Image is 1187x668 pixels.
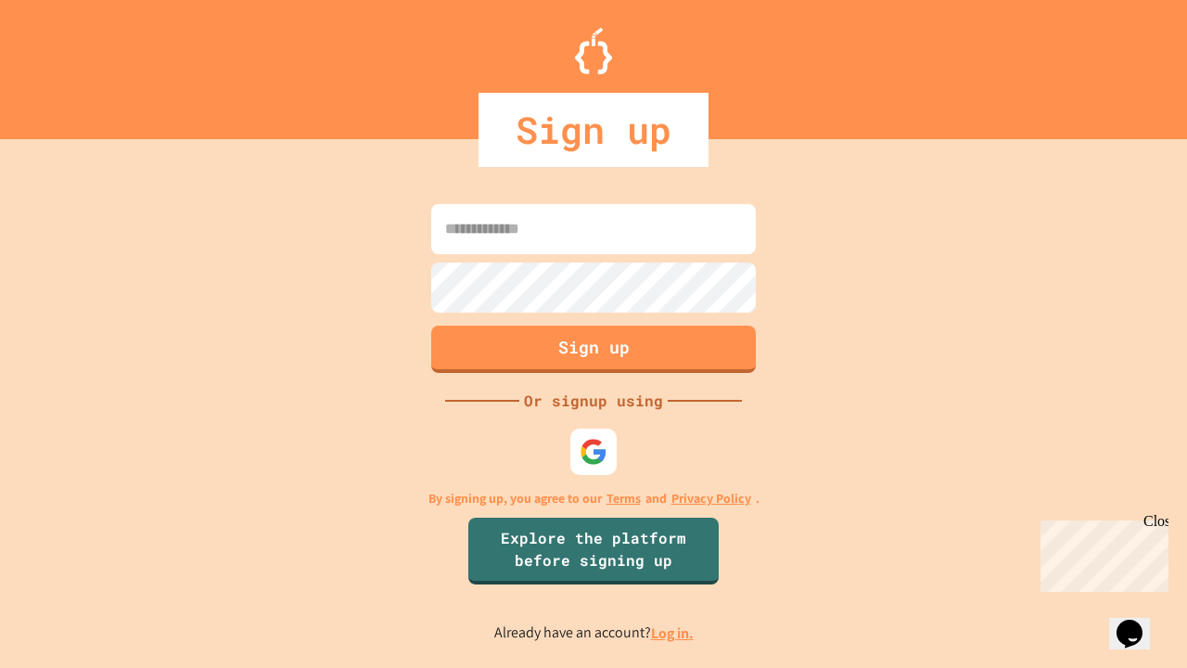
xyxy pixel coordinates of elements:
[479,93,708,167] div: Sign up
[431,326,756,373] button: Sign up
[519,390,668,412] div: Or signup using
[468,518,719,584] a: Explore the platform before signing up
[580,438,607,466] img: google-icon.svg
[606,489,641,508] a: Terms
[671,489,751,508] a: Privacy Policy
[7,7,128,118] div: Chat with us now!Close
[575,28,612,74] img: Logo.svg
[1033,513,1168,592] iframe: chat widget
[1109,594,1168,649] iframe: chat widget
[428,489,759,508] p: By signing up, you agree to our and .
[494,622,694,645] p: Already have an account?
[651,623,694,643] a: Log in.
